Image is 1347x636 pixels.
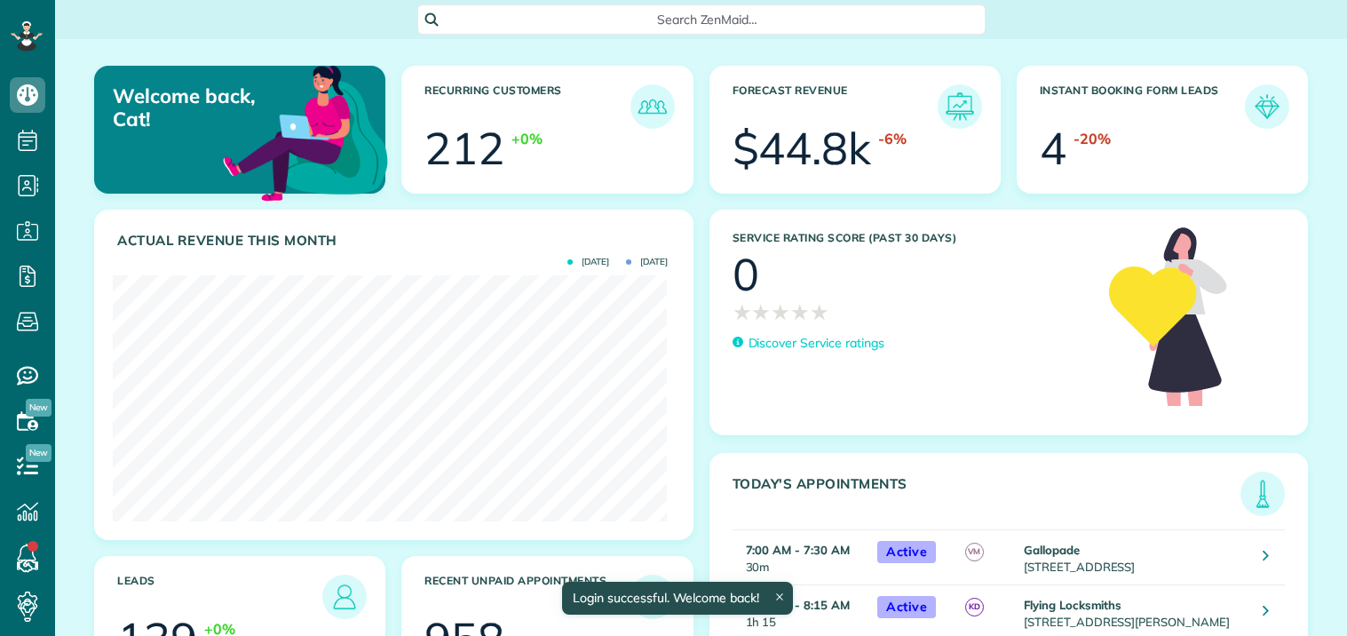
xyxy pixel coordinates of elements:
[733,232,1092,244] h3: Service Rating score (past 30 days)
[113,84,290,131] p: Welcome back, Cat!
[1040,126,1066,171] div: 4
[733,334,884,353] a: Discover Service ratings
[1024,543,1080,557] strong: Gallopade
[749,334,884,353] p: Discover Service ratings
[511,129,543,149] div: +0%
[790,297,810,328] span: ★
[878,129,907,149] div: -6%
[810,297,829,328] span: ★
[733,476,1241,516] h3: Today's Appointments
[1249,89,1285,124] img: icon_form_leads-04211a6a04a5b2264e4ee56bc0799ec3eb69b7e499cbb523a139df1d13a81ae0.png
[733,297,752,328] span: ★
[626,258,668,266] span: [DATE]
[1024,598,1121,612] strong: Flying Locksmiths
[635,579,670,615] img: icon_unpaid_appointments-47b8ce3997adf2238b356f14209ab4cced10bd1f174958f3ca8f1d0dd7fffeee.png
[424,126,504,171] div: 212
[751,297,771,328] span: ★
[942,89,978,124] img: icon_forecast_revenue-8c13a41c7ed35a8dcfafea3cbb826a0462acb37728057bba2d056411b612bbbe.png
[562,582,793,615] div: Login successful. Welcome back!
[733,252,759,297] div: 0
[746,598,850,612] strong: 7:00 AM - 8:15 AM
[771,297,790,328] span: ★
[733,530,869,585] td: 30m
[327,579,362,615] img: icon_leads-1bed01f49abd5b7fead27621c3d59655bb73ed531f8eeb49469d10e621d6b896.png
[746,543,850,557] strong: 7:00 AM - 7:30 AM
[965,598,984,616] span: KD
[1019,530,1250,585] td: [STREET_ADDRESS]
[1074,129,1111,149] div: -20%
[424,575,630,619] h3: Recent unpaid appointments
[117,575,322,619] h3: Leads
[733,84,938,129] h3: Forecast Revenue
[219,45,392,218] img: dashboard_welcome-42a62b7d889689a78055ac9021e634bf52bae3f8056760290aed330b23ab8690.png
[877,541,936,563] span: Active
[424,84,630,129] h3: Recurring Customers
[26,444,52,462] span: New
[635,89,670,124] img: icon_recurring_customers-cf858462ba22bcd05b5a5880d41d6543d210077de5bb9ebc9590e49fd87d84ed.png
[1040,84,1245,129] h3: Instant Booking Form Leads
[733,126,872,171] div: $44.8k
[26,399,52,417] span: New
[117,233,675,249] h3: Actual Revenue this month
[965,543,984,561] span: VM
[1245,476,1280,512] img: icon_todays_appointments-901f7ab196bb0bea1936b74009e4eb5ffbc2d2711fa7634e0d609ed5ef32b18b.png
[877,596,936,618] span: Active
[567,258,609,266] span: [DATE]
